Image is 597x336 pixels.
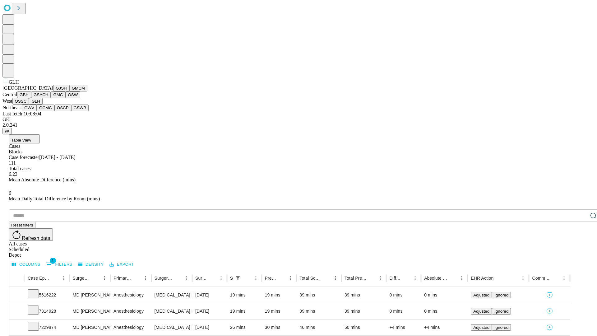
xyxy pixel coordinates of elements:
button: Adjusted [471,308,492,315]
button: OSW [66,91,81,98]
div: +4 mins [424,320,465,335]
div: Primary Service [113,276,132,281]
button: Ignored [492,324,511,331]
div: EHR Action [471,276,493,281]
button: @ [2,128,12,134]
button: Menu [217,274,225,282]
span: Last fetch: 10:08:04 [2,111,41,116]
div: 50 mins [345,320,383,335]
button: Sort [449,274,457,282]
div: 19 mins [265,287,294,303]
button: Menu [560,274,568,282]
span: Refresh data [22,236,50,241]
button: Menu [286,274,295,282]
button: Expand [12,290,21,301]
button: Menu [100,274,109,282]
span: Adjusted [473,309,489,314]
button: Sort [494,274,503,282]
button: Sort [132,274,141,282]
div: Comments [532,276,550,281]
div: MD [PERSON_NAME] [73,320,107,335]
div: Predicted In Room Duration [265,276,277,281]
button: Sort [173,274,182,282]
button: Ignored [492,292,511,298]
div: 1 active filter [234,274,242,282]
button: Sort [91,274,100,282]
span: Ignored [494,309,508,314]
button: GSWB [71,105,89,111]
div: 30 mins [265,320,294,335]
div: Surgeon Name [73,276,91,281]
button: Export [108,260,136,269]
div: MD [PERSON_NAME] [73,303,107,319]
div: Total Scheduled Duration [299,276,322,281]
div: MD [PERSON_NAME] [73,287,107,303]
div: 46 mins [299,320,338,335]
button: GCMC [37,105,54,111]
div: +4 mins [389,320,418,335]
div: Anesthesiology [113,303,148,319]
div: 39 mins [299,287,338,303]
span: Case forecaster [9,155,39,160]
span: 111 [9,160,16,166]
button: Expand [12,322,21,333]
button: Menu [141,274,150,282]
button: Sort [208,274,217,282]
div: 2.0.241 [2,122,595,128]
button: Ignored [492,308,511,315]
div: [DATE] [195,320,224,335]
div: 5616222 [28,287,67,303]
span: Adjusted [473,293,489,297]
div: [MEDICAL_DATA] FLEXIBLE PROXIMAL DIAGNOSTIC [155,287,189,303]
div: 0 mins [389,287,418,303]
button: Menu [411,274,419,282]
div: Scheduled In Room Duration [230,276,233,281]
button: Density [76,260,105,269]
div: Anesthesiology [113,287,148,303]
div: 39 mins [345,303,383,319]
span: 6 [9,190,11,196]
div: Surgery Name [155,276,173,281]
button: Menu [519,274,527,282]
span: Mean Daily Total Difference by Room (mins) [9,196,100,201]
span: Total cases [9,166,30,171]
span: [GEOGRAPHIC_DATA] [2,85,53,91]
span: Mean Absolute Difference (mins) [9,177,76,182]
button: GBH [17,91,31,98]
button: Sort [367,274,376,282]
button: Sort [322,274,331,282]
button: Sort [51,274,59,282]
button: Menu [59,274,68,282]
span: Reset filters [11,223,33,227]
span: 1 [50,258,56,264]
span: GLH [9,79,19,85]
div: 0 mins [424,303,465,319]
button: Menu [457,274,466,282]
button: Sort [243,274,252,282]
button: Reset filters [9,222,35,228]
button: GJSH [53,85,69,91]
button: Table View [9,134,40,143]
span: @ [5,129,9,133]
span: Adjusted [473,325,489,330]
button: Show filters [234,274,242,282]
div: Anesthesiology [113,320,148,335]
div: [DATE] [195,303,224,319]
div: Case Epic Id [28,276,50,281]
div: 19 mins [230,287,259,303]
div: Difference [389,276,401,281]
div: Total Predicted Duration [345,276,367,281]
button: OSSC [12,98,29,105]
button: Adjusted [471,292,492,298]
button: Expand [12,306,21,317]
div: 7229874 [28,320,67,335]
button: OSCP [54,105,71,111]
button: Adjusted [471,324,492,331]
span: Ignored [494,293,508,297]
button: Sort [277,274,286,282]
button: Sort [551,274,560,282]
div: [DATE] [195,287,224,303]
div: 39 mins [299,303,338,319]
span: Table View [11,138,31,142]
div: 0 mins [389,303,418,319]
